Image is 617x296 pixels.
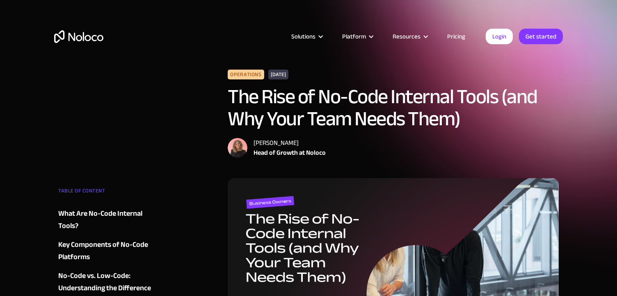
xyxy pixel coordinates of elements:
[281,31,332,42] div: Solutions
[486,29,513,44] a: Login
[58,239,158,263] a: Key Components of No-Code Platforms
[228,86,559,130] h1: The Rise of No-Code Internal Tools (and Why Your Team Needs Them)
[393,31,420,42] div: Resources
[519,29,563,44] a: Get started
[332,31,382,42] div: Platform
[58,185,158,201] div: TABLE OF CONTENT
[58,270,158,294] a: No-Code vs. Low-Code: Understanding the Difference
[254,138,326,148] div: [PERSON_NAME]
[54,30,103,43] a: home
[291,31,315,42] div: Solutions
[437,31,475,42] a: Pricing
[382,31,437,42] div: Resources
[342,31,366,42] div: Platform
[58,208,158,232] a: What Are No-Code Internal Tools?
[254,148,326,158] div: Head of Growth at Noloco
